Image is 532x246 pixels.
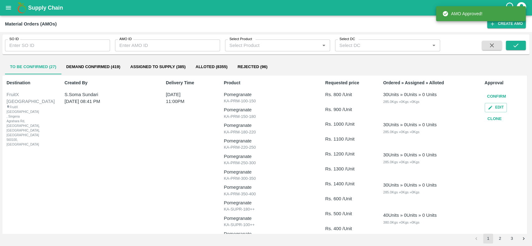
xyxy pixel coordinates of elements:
p: Ordered » Assigned » Alloted [383,80,467,86]
p: KA-PRM-250-300 [224,160,308,166]
p: Pomegranate [224,230,308,237]
label: Select Product [229,37,252,42]
p: Rs. 900 /Unit [325,106,366,113]
p: [DATE] 11:00PM [166,91,199,105]
p: Requested price [325,80,366,86]
button: Open [430,41,438,49]
div: 30 Units » 0 Units » 0 Units [383,91,437,98]
button: Demand Confirmed (419) [61,59,125,74]
label: AMO ID [119,37,132,42]
button: Create AMO [487,19,526,28]
p: KA-SUPR-180++ [224,206,308,212]
p: S.Soma Sundari [65,91,141,98]
div: 30 Units » 0 Units » 0 Units [383,182,437,188]
p: Destination [7,80,47,86]
b: Supply Chain [28,5,63,11]
div: FruitX [GEOGRAPHIC_DATA] [7,91,46,105]
div: Material Orders (AMOs) [5,20,57,28]
span: 285.0 Kgs » 0 Kgs » 0 Kgs [383,190,419,194]
span: 285.0 Kgs » 0 Kgs » 0 Kgs [383,100,419,104]
span: 285.0 Kgs » 0 Kgs » 0 Kgs [383,160,419,164]
a: Supply Chain [28,3,505,12]
input: Enter AMO ID [115,39,220,51]
div: 30 Units » 0 Units » 0 Units [383,121,437,128]
p: Rs. 800 /Unit [325,91,366,98]
div: AMO Approved! [442,8,482,19]
label: Select DC [339,37,355,42]
p: Delivery Time [166,80,207,86]
p: KA-PRM-300-350 [224,175,308,182]
button: Clone [485,114,505,124]
div: 40 Units » 0 Units » 0 Units [383,212,437,219]
button: Rejected (96) [232,59,272,74]
p: KA-PRM-220-250 [224,144,308,151]
p: Pomegranate [224,169,308,175]
button: Edit [485,103,507,112]
p: Pomegranate [224,106,308,113]
button: Confirm [485,91,509,102]
p: Rs. 1200 /Unit [325,151,366,157]
button: Go to page 2 [495,234,505,244]
input: Enter SO ID [5,39,110,51]
div: FruitX [GEOGRAPHIC_DATA] , Singena Agrahara Rd, [GEOGRAPHIC_DATA], [GEOGRAPHIC_DATA], [GEOGRAPHIC... [7,105,31,147]
p: Product [224,80,308,86]
p: Rs. 400 /Unit [325,225,366,232]
p: KA-PRM-180-220 [224,129,308,135]
p: Rs. 1000 /Unit [325,121,366,128]
p: KA-PRM-150-180 [224,114,308,120]
label: SO ID [9,37,19,42]
p: Rs. 1400 /Unit [325,180,366,187]
p: Created By [65,80,149,86]
button: Alloted (8355) [190,59,232,74]
button: open drawer [1,1,16,15]
img: logo [16,2,28,14]
button: page 1 [483,234,493,244]
button: To Be Confirmed (27) [5,59,61,74]
p: [DATE] 08:41 PM [65,98,141,105]
nav: pagination navigation [470,234,530,244]
p: Rs. 600 /Unit [325,195,366,202]
button: Go to next page [519,234,529,244]
p: Rs. 1100 /Unit [325,136,366,142]
p: KA-PRM-350-400 [224,191,308,197]
div: customer-support [505,2,516,13]
p: Pomegranate [224,91,308,98]
div: account of current user [516,1,527,14]
div: 30 Units » 0 Units » 0 Units [383,151,437,158]
input: Select Product [227,41,318,49]
p: Pomegranate [224,122,308,129]
p: Approval [485,80,525,86]
p: KA-PRM-100-150 [224,98,308,104]
p: KA-SUPR-100++ [224,222,308,228]
p: Pomegranate [224,199,308,206]
span: 380.0 Kgs » 0 Kgs » 0 Kgs [383,220,419,224]
p: Rs. 500 /Unit [325,210,366,217]
p: Pomegranate [224,215,308,222]
p: Rs. 1300 /Unit [325,165,366,172]
span: 285.0 Kgs » 0 Kgs » 0 Kgs [383,130,419,134]
button: Open [320,41,328,49]
p: Pomegranate [224,184,308,191]
button: Assigned to Supply (385) [125,59,191,74]
p: Pomegranate [224,137,308,144]
input: Select DC [337,41,420,49]
p: Pomegranate [224,153,308,160]
button: Go to page 3 [507,234,517,244]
